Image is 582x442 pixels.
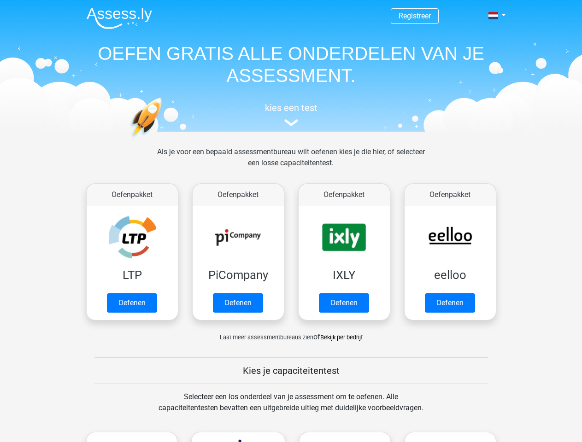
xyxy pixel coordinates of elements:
[94,365,488,376] h5: Kies je capaciteitentest
[150,146,432,180] div: Als je voor een bepaald assessmentbureau wilt oefenen kies je die hier, of selecteer een losse ca...
[213,293,263,313] a: Oefenen
[220,334,313,341] span: Laat meer assessmentbureaus zien
[79,102,503,113] h5: kies een test
[320,334,363,341] a: Bekijk per bedrijf
[399,12,431,20] a: Registreer
[150,391,432,425] div: Selecteer een los onderdeel van je assessment om te oefenen. Alle capaciteitentesten bevatten een...
[319,293,369,313] a: Oefenen
[130,98,198,181] img: oefenen
[79,102,503,127] a: kies een test
[79,324,503,343] div: of
[284,119,298,126] img: assessment
[87,7,152,29] img: Assessly
[425,293,475,313] a: Oefenen
[79,42,503,87] h1: OEFEN GRATIS ALLE ONDERDELEN VAN JE ASSESSMENT.
[107,293,157,313] a: Oefenen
